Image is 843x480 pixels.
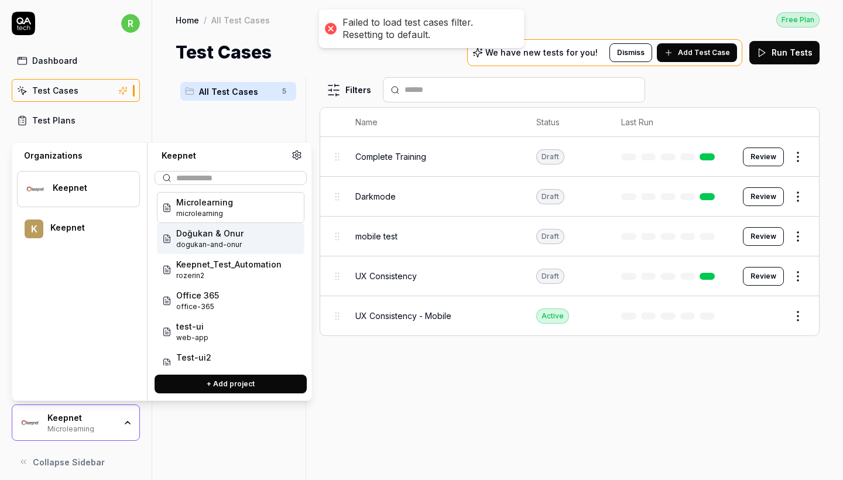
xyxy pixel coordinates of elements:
[155,375,307,393] button: + Add project
[485,49,598,57] p: We have new tests for you!
[743,267,784,286] button: Review
[155,150,292,162] div: Keepnet
[176,14,199,26] a: Home
[678,47,730,58] span: Add Test Case
[536,229,564,244] div: Draft
[32,114,76,126] div: Test Plans
[12,404,140,441] button: Keepnet LogoKeepnetMicrolearning
[320,78,378,102] button: Filters
[176,239,244,250] span: Project ID: 6McT
[32,84,78,97] div: Test Cases
[47,423,115,433] div: Microlearning
[17,212,140,246] button: KKeepnet
[609,43,652,62] button: Dismiss
[609,108,731,137] th: Last Run
[121,14,140,33] span: r
[176,364,211,374] span: Project ID: SRMn
[292,150,302,164] a: Organization settings
[121,12,140,35] button: r
[776,12,820,28] a: Free Plan
[320,217,819,256] tr: mobile testDraftReview
[344,108,525,137] th: Name
[12,109,140,132] a: Test Plans
[50,222,124,233] div: Keepnet
[47,413,115,423] div: Keepnet
[12,49,140,72] a: Dashboard
[355,150,426,163] span: Complete Training
[525,108,609,137] th: Status
[176,196,233,208] span: Microlearning
[25,179,46,200] img: Keepnet Logo
[17,150,140,162] div: Organizations
[53,183,124,193] div: Keepnet
[12,79,140,102] a: Test Cases
[211,14,270,26] div: All Test Cases
[25,220,43,238] span: K
[320,256,819,296] tr: UX ConsistencyDraftReview
[155,190,307,365] div: Suggestions
[743,187,784,206] button: Review
[536,189,564,204] div: Draft
[204,14,207,26] div: /
[17,171,140,207] button: Keepnet LogoKeepnet
[536,308,569,324] div: Active
[743,227,784,246] button: Review
[277,84,292,98] span: 5
[749,41,820,64] button: Run Tests
[320,296,819,335] tr: UX Consistency - MobileActive
[657,43,737,62] button: Add Test Case
[342,16,512,41] div: Failed to load test cases filter. Resetting to default.
[176,289,219,301] span: Office 365
[12,450,140,474] button: Collapse Sidebar
[536,149,564,164] div: Draft
[176,301,219,312] span: Project ID: IZIK
[176,227,244,239] span: Doğukan & Onur
[176,320,208,332] span: test-ui
[176,39,272,66] h1: Test Cases
[176,332,208,343] span: Project ID: Vj1R
[32,54,77,67] div: Dashboard
[355,310,451,322] span: UX Consistency - Mobile
[12,139,140,162] a: Results
[33,456,105,468] span: Collapse Sidebar
[743,148,784,166] button: Review
[176,258,282,270] span: Keepnet_Test_Automation
[355,230,397,242] span: mobile test
[176,351,211,364] span: Test-ui2
[176,208,233,219] span: Project ID: ZxCQ
[199,85,275,98] span: All Test Cases
[176,270,282,281] span: Project ID: e9Gu
[19,412,40,433] img: Keepnet Logo
[536,269,564,284] div: Draft
[320,137,819,177] tr: Complete TrainingDraftReview
[355,190,396,203] span: Darkmode
[355,270,417,282] span: UX Consistency
[320,177,819,217] tr: DarkmodeDraftReview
